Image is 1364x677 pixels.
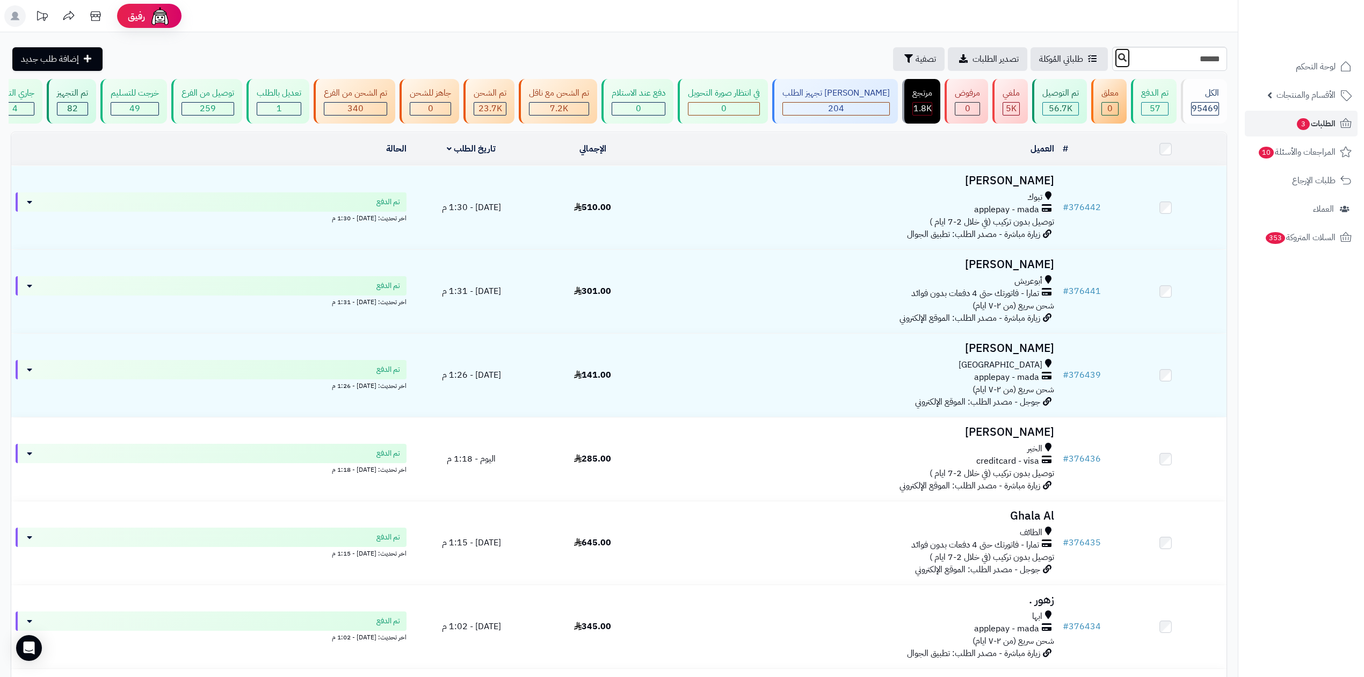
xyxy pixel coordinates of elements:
span: 10 [1259,147,1274,159]
span: 141.00 [574,369,611,381]
div: الكل [1191,87,1219,99]
span: طلبات الإرجاع [1292,173,1336,188]
a: #376442 [1063,201,1101,214]
span: 0 [428,102,433,115]
div: Open Intercom Messenger [16,635,42,661]
a: # [1063,142,1068,155]
span: زيارة مباشرة - مصدر الطلب: الموقع الإلكتروني [899,312,1040,325]
span: 0 [965,102,970,115]
span: زيارة مباشرة - مصدر الطلب: تطبيق الجوال [907,228,1040,241]
span: 301.00 [574,285,611,298]
a: تم الدفع 57 [1129,79,1179,124]
div: 23716 [474,103,506,115]
span: إضافة طلب جديد [21,53,79,66]
span: [DATE] - 1:30 م [442,201,501,214]
span: 4 [12,102,18,115]
span: 0 [721,102,727,115]
span: توصيل بدون تركيب (في خلال 2-7 ايام ) [930,551,1054,564]
a: [PERSON_NAME] تجهيز الطلب 204 [770,79,900,124]
span: 82 [67,102,78,115]
a: في انتظار صورة التحويل 0 [676,79,770,124]
span: [DATE] - 1:02 م [442,620,501,633]
a: #376439 [1063,369,1101,381]
a: تم الشحن مع ناقل 7.2K [517,79,599,124]
span: تصفية [916,53,936,66]
a: الكل95469 [1179,79,1229,124]
span: الطائف [1020,527,1042,539]
span: توصيل بدون تركيب (في خلال 2-7 ايام ) [930,215,1054,228]
span: الطلبات [1296,116,1336,131]
div: اخر تحديث: [DATE] - 1:26 م [16,379,407,391]
div: توصيل من الفرع [182,87,234,99]
span: طلباتي المُوكلة [1039,53,1083,66]
span: شحن سريع (من ٢-٧ ايام) [973,383,1054,396]
a: لوحة التحكم [1245,54,1358,80]
span: 57 [1150,102,1160,115]
a: تعديل بالطلب 1 [244,79,311,124]
div: اخر تحديث: [DATE] - 1:31 م [16,296,407,307]
div: 204 [783,103,889,115]
a: #376434 [1063,620,1101,633]
span: creditcard - visa [976,455,1039,467]
span: [DATE] - 1:26 م [442,369,501,381]
span: 95469 [1192,102,1218,115]
a: دفع عند الاستلام 0 [599,79,676,124]
div: 0 [410,103,451,115]
h3: [PERSON_NAME] [658,175,1054,187]
div: 49 [111,103,158,115]
a: جاهز للشحن 0 [397,79,461,124]
a: تم التجهيز 82 [45,79,98,124]
span: 345.00 [574,620,611,633]
span: 0 [636,102,641,115]
h3: [PERSON_NAME] [658,342,1054,355]
div: 1 [257,103,301,115]
span: 510.00 [574,201,611,214]
a: العملاء [1245,196,1358,222]
span: [DATE] - 1:31 م [442,285,501,298]
span: تمارا - فاتورتك حتى 4 دفعات بدون فوائد [911,287,1039,300]
span: 5K [1006,102,1017,115]
div: ملغي [1003,87,1020,99]
span: # [1063,201,1069,214]
span: زيارة مباشرة - مصدر الطلب: تطبيق الجوال [907,647,1040,660]
span: شحن سريع (من ٢-٧ ايام) [973,299,1054,312]
span: 56.7K [1049,102,1072,115]
a: تم الشحن من الفرع 340 [311,79,397,124]
span: applepay - mada [974,623,1039,635]
div: تم الشحن من الفرع [324,87,387,99]
div: 340 [324,103,387,115]
span: الأقسام والمنتجات [1276,88,1336,103]
span: توصيل بدون تركيب (في خلال 2-7 ايام ) [930,467,1054,480]
h3: زهور . [658,594,1054,606]
span: زيارة مباشرة - مصدر الطلب: الموقع الإلكتروني [899,479,1040,492]
span: لوحة التحكم [1296,59,1336,74]
span: applepay - mada [974,371,1039,384]
span: 1.8K [913,102,932,115]
span: 285.00 [574,452,611,465]
span: رفيق [128,10,145,23]
span: جوجل - مصدر الطلب: الموقع الإلكتروني [915,395,1040,408]
div: 0 [1102,103,1118,115]
span: تم الدفع [376,280,400,291]
span: المراجعات والأسئلة [1258,145,1336,160]
a: #376435 [1063,536,1101,549]
a: طلبات الإرجاع [1245,168,1358,193]
div: جاهز للشحن [410,87,451,99]
span: اليوم - 1:18 م [447,452,496,465]
span: 204 [828,102,844,115]
span: شحن سريع (من ٢-٧ ايام) [973,635,1054,647]
span: # [1063,620,1069,633]
span: applepay - mada [974,204,1039,216]
a: طلباتي المُوكلة [1031,47,1108,71]
span: تمارا - فاتورتك حتى 4 دفعات بدون فوائد [911,539,1039,551]
a: مرتجع 1.8K [900,79,942,124]
a: إضافة طلب جديد [12,47,103,71]
span: [GEOGRAPHIC_DATA] [959,359,1042,371]
div: تم الدفع [1141,87,1169,99]
div: 4984 [1003,103,1019,115]
div: تم الشحن مع ناقل [529,87,589,99]
div: اخر تحديث: [DATE] - 1:02 م [16,631,407,642]
div: 0 [688,103,759,115]
span: الخبر [1027,443,1042,455]
img: logo-2.png [1291,30,1354,53]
